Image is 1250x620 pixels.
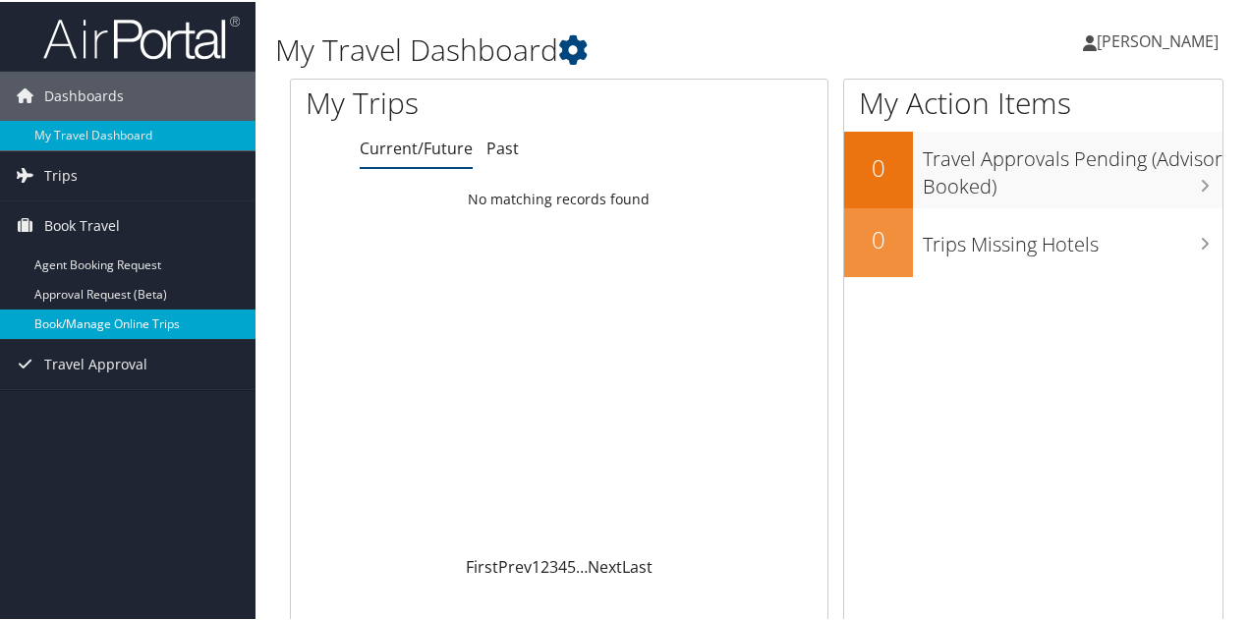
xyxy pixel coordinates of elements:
h2: 0 [844,149,913,183]
img: airportal-logo.png [43,13,240,59]
a: [PERSON_NAME] [1083,10,1238,69]
h1: My Action Items [844,81,1222,122]
span: Trips [44,149,78,198]
a: 0Travel Approvals Pending (Advisor Booked) [844,130,1222,205]
h2: 0 [844,221,913,254]
h1: My Travel Dashboard [275,28,917,69]
span: Dashboards [44,70,124,119]
span: Book Travel [44,199,120,249]
a: Past [486,136,519,157]
h3: Trips Missing Hotels [923,219,1222,256]
span: … [576,554,588,576]
a: Prev [498,554,532,576]
a: Current/Future [360,136,473,157]
a: First [466,554,498,576]
td: No matching records found [291,180,827,215]
h1: My Trips [306,81,589,122]
h3: Travel Approvals Pending (Advisor Booked) [923,134,1222,198]
span: Travel Approval [44,338,147,387]
a: Next [588,554,622,576]
a: 3 [549,554,558,576]
a: 1 [532,554,540,576]
a: 5 [567,554,576,576]
a: 0Trips Missing Hotels [844,206,1222,275]
a: 2 [540,554,549,576]
a: 4 [558,554,567,576]
span: [PERSON_NAME] [1097,28,1219,50]
a: Last [622,554,653,576]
